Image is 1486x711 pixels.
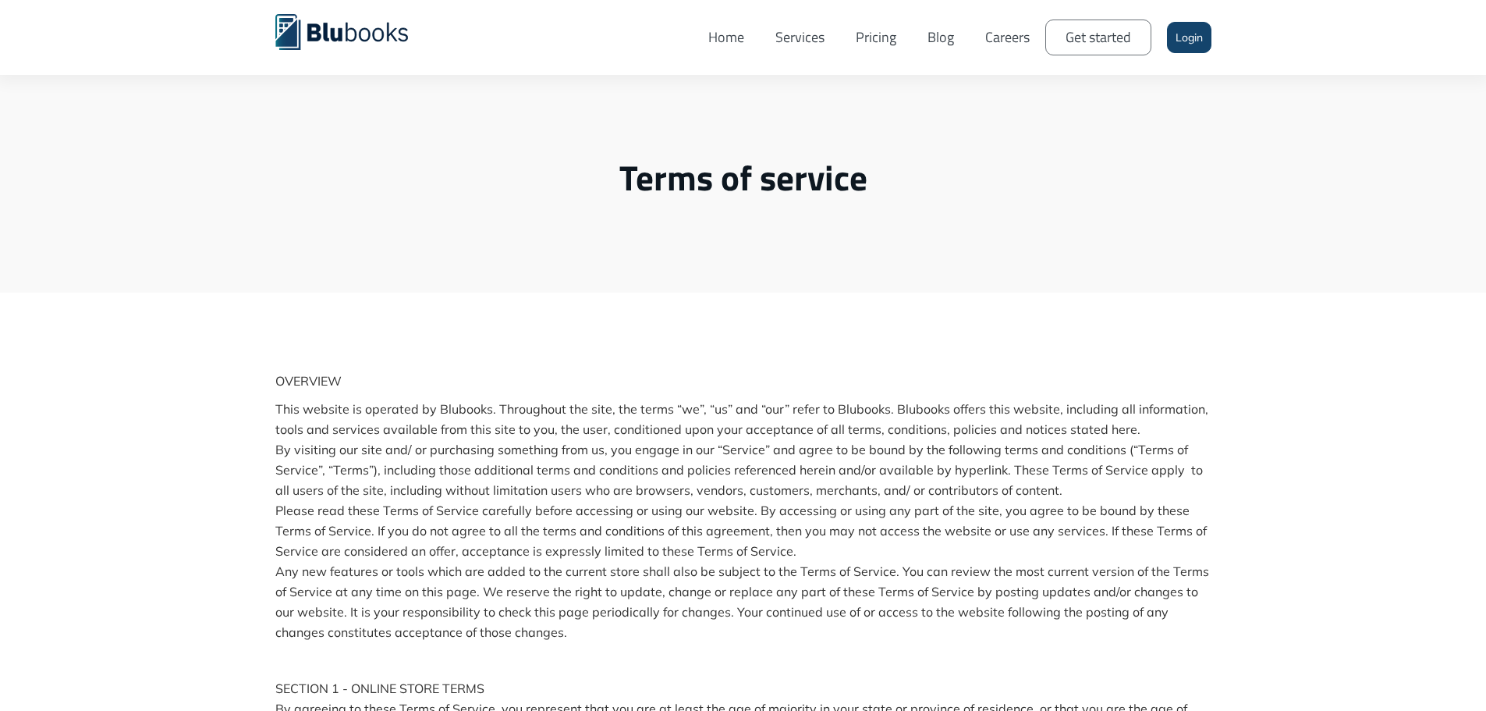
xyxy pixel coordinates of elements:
a: Careers [970,12,1045,63]
a: Login [1167,22,1211,53]
a: home [275,12,431,50]
a: Pricing [840,12,912,63]
a: Get started [1045,20,1151,55]
p: OVERVIEW [275,371,1211,391]
a: Blog [912,12,970,63]
p: ‍ [275,650,1211,670]
p: This website is operated by Blubooks. Throughout the site, the terms “we”, “us” and “our” refer t... [275,399,1211,642]
h2: Terms of service [275,156,1211,199]
a: Home [693,12,760,63]
a: Services [760,12,840,63]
